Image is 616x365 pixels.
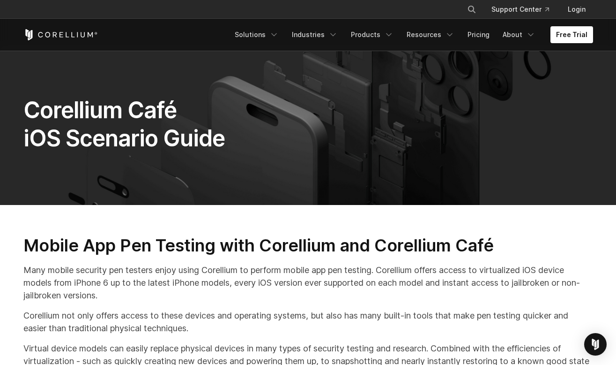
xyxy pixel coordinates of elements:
p: Many mobile security pen testers enjoy using Corellium to perform mobile app pen testing. Corelli... [23,264,593,302]
a: Support Center [484,1,557,18]
h2: Mobile App Pen Testing with Corellium and Corellium Café [23,235,593,256]
a: Solutions [229,26,284,43]
a: Resources [401,26,460,43]
a: Corellium Home [23,29,98,40]
a: Industries [286,26,343,43]
a: Products [345,26,399,43]
div: Navigation Menu [456,1,593,18]
div: Navigation Menu [229,26,593,43]
a: Login [560,1,593,18]
a: About [497,26,541,43]
a: Free Trial [550,26,593,43]
button: Search [463,1,480,18]
a: Pricing [462,26,495,43]
p: Corellium not only offers access to these devices and operating systems, but also has many built-... [23,309,593,335]
div: Open Intercom Messenger [584,333,607,356]
span: Corellium Café iOS Scenario Guide [23,96,225,152]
